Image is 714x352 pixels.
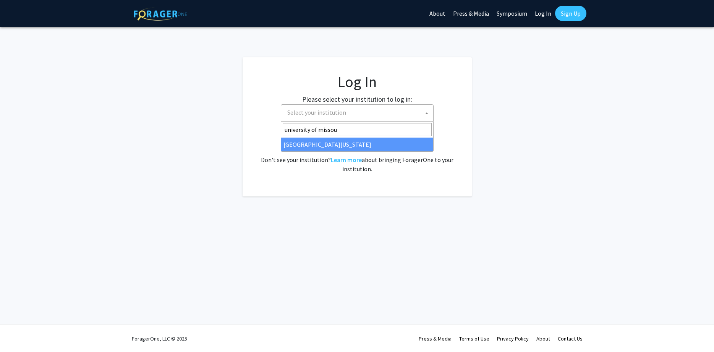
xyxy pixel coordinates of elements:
span: Select your institution [287,109,346,116]
span: Select your institution [281,104,434,122]
input: Search [283,123,432,136]
li: [GEOGRAPHIC_DATA][US_STATE] [281,138,433,151]
div: ForagerOne, LLC © 2025 [132,325,187,352]
a: Learn more about bringing ForagerOne to your institution [331,156,362,164]
a: Privacy Policy [497,335,529,342]
span: Select your institution [284,105,433,120]
img: ForagerOne Logo [134,7,187,21]
div: No account? . Don't see your institution? about bringing ForagerOne to your institution. [258,137,457,174]
label: Please select your institution to log in: [302,94,412,104]
iframe: Chat [6,318,32,346]
a: Sign Up [555,6,586,21]
a: Press & Media [419,335,452,342]
a: Terms of Use [459,335,489,342]
a: About [536,335,550,342]
h1: Log In [258,73,457,91]
a: Contact Us [558,335,583,342]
